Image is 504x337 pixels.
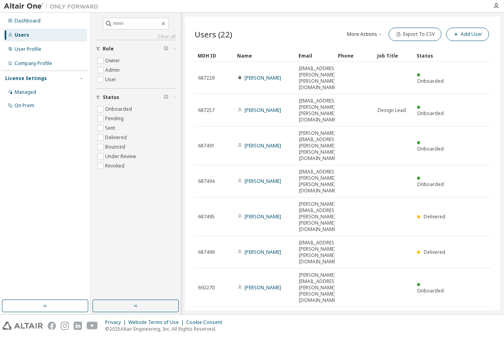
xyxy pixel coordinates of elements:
div: Company Profile [15,60,52,67]
span: Onboarded [417,78,444,84]
span: Delivered [424,249,445,255]
span: 687495 [198,214,215,220]
div: Status [417,49,450,62]
a: Clear all [96,34,176,40]
span: Onboarded [417,181,444,188]
p: © 2025 Altair Engineering, Inc. All Rights Reserved. [105,326,227,332]
span: 687257 [198,107,215,114]
img: altair_logo.svg [2,322,43,330]
label: Revoked [105,161,126,171]
div: On Prem [15,102,34,109]
div: Name [237,49,292,62]
label: Onboarded [105,104,133,114]
label: Sent [105,123,117,133]
label: Pending [105,114,125,123]
div: Users [15,32,29,38]
span: Delivered [424,213,445,220]
a: [PERSON_NAME] [245,249,281,255]
span: Onboarded [417,110,444,117]
div: Managed [15,89,36,95]
span: [EMAIL_ADDRESS][PERSON_NAME][PERSON_NAME][DOMAIN_NAME] [299,65,339,91]
span: [EMAIL_ADDRESS][PERSON_NAME][PERSON_NAME][DOMAIN_NAME] [299,98,339,123]
span: 687494 [198,178,215,184]
img: linkedin.svg [74,322,82,330]
div: Email [298,49,332,62]
label: Owner [105,56,122,65]
span: 687499 [198,249,215,255]
div: User Profile [15,46,41,52]
a: [PERSON_NAME] [245,178,281,184]
img: instagram.svg [61,322,69,330]
span: [EMAIL_ADDRESS][PERSON_NAME][PERSON_NAME][DOMAIN_NAME] [299,169,339,194]
span: 687491 [198,143,215,149]
span: 687229 [198,75,215,81]
div: Website Terms of Use [128,319,186,326]
a: [PERSON_NAME] [245,284,281,291]
span: Role [103,46,114,52]
div: Privacy [105,319,128,326]
button: Export To CSV [389,28,441,41]
a: [PERSON_NAME] [245,74,281,81]
div: Phone [338,49,371,62]
span: [PERSON_NAME][EMAIL_ADDRESS][PERSON_NAME][PERSON_NAME][DOMAIN_NAME] [299,201,339,233]
a: [PERSON_NAME] [245,142,281,149]
span: Status [103,94,119,101]
span: [PERSON_NAME][EMAIL_ADDRESS][PERSON_NAME][PERSON_NAME][DOMAIN_NAME] [299,272,339,303]
label: Delivered [105,133,128,142]
span: Users (22) [195,29,232,40]
span: [EMAIL_ADDRESS][PERSON_NAME][PERSON_NAME][DOMAIN_NAME] [299,240,339,265]
button: Status [96,89,176,106]
span: Clear filter [164,46,169,52]
span: Onboarded [417,287,444,294]
span: [PERSON_NAME][EMAIL_ADDRESS][PERSON_NAME][PERSON_NAME][DOMAIN_NAME] [299,130,339,162]
a: [PERSON_NAME] [245,107,281,114]
label: Under Review [105,152,137,161]
button: More Actions [346,28,384,41]
label: User [105,75,118,84]
label: Admin [105,65,121,75]
label: Bounced [105,142,127,152]
img: youtube.svg [87,322,98,330]
span: Design Lead [378,107,406,114]
button: Add User [446,28,489,41]
div: License Settings [5,75,47,82]
span: Onboarded [417,145,444,152]
div: Job Title [377,49,410,62]
img: facebook.svg [48,322,56,330]
span: Clear filter [164,94,169,101]
span: 692270 [198,285,215,291]
div: Dashboard [15,18,41,24]
div: MDH ID [198,49,231,62]
img: Altair One [4,2,102,10]
button: Role [96,40,176,58]
a: [PERSON_NAME] [245,213,281,220]
div: Cookie Consent [186,319,227,326]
